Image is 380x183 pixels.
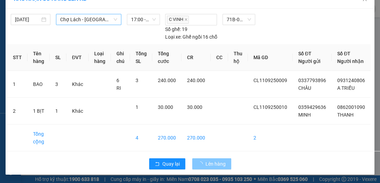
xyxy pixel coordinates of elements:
[165,33,217,41] div: Ghế ngồi 16 chỗ
[130,125,152,151] td: 4
[298,104,326,110] span: 0359429636
[165,33,181,41] span: Loại xe:
[7,98,27,125] td: 2
[27,125,50,151] td: Tổng cộng
[152,125,181,151] td: 270.000
[181,44,211,71] th: CR
[158,104,173,110] span: 30.000
[65,7,74,17] span: SL
[298,51,312,56] span: Số ĐT
[66,44,89,71] th: ĐVT
[60,14,117,25] span: Chợ Lách - Sài Gòn
[155,161,160,167] span: rollback
[165,25,187,33] div: 19
[181,125,211,151] td: 270.000
[66,38,126,53] div: VP [GEOGRAPHIC_DATA]
[113,17,118,22] span: down
[6,8,126,17] div: Tên hàng: 1 BỊT ( : 1 )
[162,160,180,168] span: Quay lại
[205,160,226,168] span: Lên hàng
[66,30,126,38] div: [DATE] 16:02
[253,104,287,110] span: CL1109250010
[167,16,189,24] span: C VINH
[27,71,50,98] td: BAO
[7,44,27,71] th: STT
[27,44,50,71] th: Tên hàng
[298,112,311,118] span: MINH
[165,25,181,33] span: Số ghế:
[89,44,111,71] th: Loại hàng
[192,158,231,169] button: Lên hàng
[337,51,350,56] span: Số ĐT
[50,44,66,71] th: SL
[152,44,181,71] th: Tổng cước
[66,71,89,98] td: Khác
[253,78,287,83] span: CL1109250009
[66,98,89,125] td: Khác
[337,104,365,110] span: 0862001090
[27,98,50,125] td: 1 BỊT
[198,161,205,166] span: loading
[337,85,355,91] span: A TRIỀU
[149,158,185,169] button: rollbackQuay lại
[55,108,58,114] span: 1
[228,44,248,71] th: Thu hộ
[337,112,354,118] span: THANH
[187,104,202,110] span: 30.000
[136,104,138,110] span: 1
[131,14,156,25] span: 17:00 - 71B-00.176
[158,78,176,83] span: 240.000
[136,78,138,83] span: 3
[187,78,205,83] span: 240.000
[248,125,293,151] td: 2
[337,58,364,64] span: Người nhận
[211,44,228,71] th: CC
[130,44,152,71] th: Tổng SL
[298,78,326,83] span: 0337793896
[116,78,121,91] span: 6 RI
[298,58,321,64] span: Người gửi
[55,81,58,87] span: 3
[7,71,27,98] td: 1
[298,85,311,91] span: CHÂU
[248,44,293,71] th: Mã GD
[227,14,251,25] span: 71B-00.176
[66,22,126,30] div: CL1109250010
[337,78,365,83] span: 0931240806
[184,18,188,21] span: close
[111,44,130,71] th: Ghi chú
[15,16,40,23] input: 11/09/2025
